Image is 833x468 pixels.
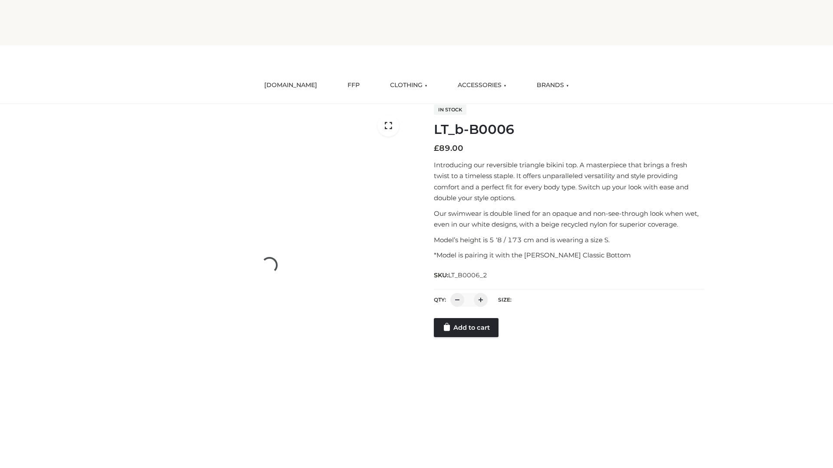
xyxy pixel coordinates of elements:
span: In stock [434,104,466,115]
a: BRANDS [530,76,575,95]
bdi: 89.00 [434,143,463,153]
p: *Model is pairing it with the [PERSON_NAME] Classic Bottom [434,250,704,261]
span: LT_B0006_2 [448,271,487,279]
span: £ [434,143,439,153]
label: Size: [498,296,512,303]
a: Add to cart [434,318,498,337]
a: CLOTHING [384,76,434,95]
a: ACCESSORIES [451,76,513,95]
a: FFP [341,76,366,95]
p: Model’s height is 5 ‘8 / 173 cm and is wearing a size S. [434,234,704,246]
label: QTY: [434,296,446,303]
h1: LT_b-B0006 [434,122,704,137]
p: Introducing our reversible triangle bikini top. A masterpiece that brings a fresh twist to a time... [434,159,704,204]
span: SKU: [434,270,488,280]
p: Our swimwear is double lined for an opaque and non-see-through look when wet, even in our white d... [434,208,704,230]
a: [DOMAIN_NAME] [258,76,324,95]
